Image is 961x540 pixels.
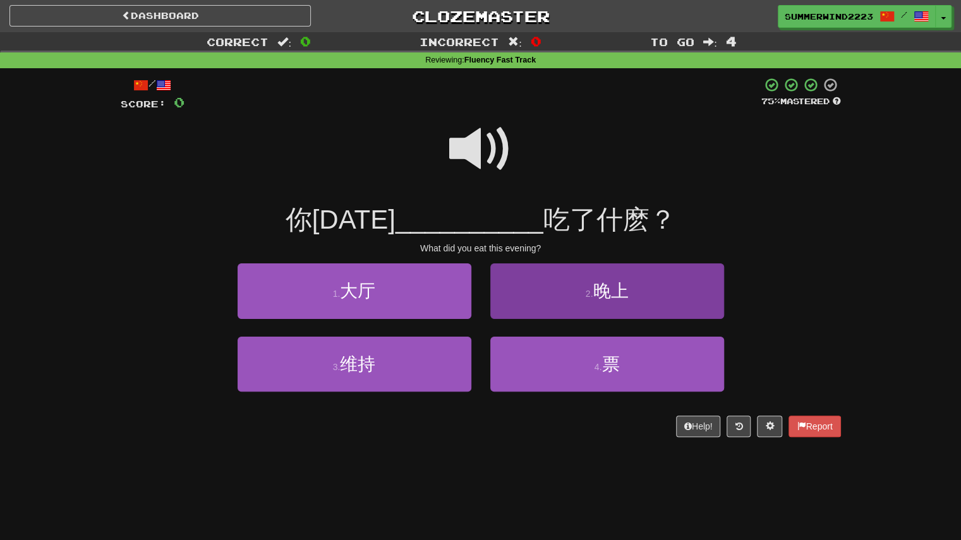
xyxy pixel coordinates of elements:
[333,289,341,299] small: 1 .
[586,289,593,299] small: 2 .
[121,242,841,255] div: What did you eat this evening?
[508,37,522,47] span: :
[490,337,724,392] button: 4.票
[238,337,471,392] button: 3.维持
[789,416,840,437] button: Report
[300,33,311,49] span: 0
[464,56,536,64] strong: Fluency Fast Track
[595,362,602,372] small: 4 .
[531,33,541,49] span: 0
[121,77,184,93] div: /
[726,33,737,49] span: 4
[340,281,375,301] span: 大厅
[286,205,396,234] span: 你[DATE]
[601,354,619,374] span: 票
[174,94,184,110] span: 0
[676,416,721,437] button: Help!
[785,11,873,22] span: SummerWind2223
[490,263,724,318] button: 2.晚上
[396,205,543,234] span: __________
[420,35,499,48] span: Incorrect
[543,205,675,234] span: 吃了什麽？
[727,416,751,437] button: Round history (alt+y)
[761,96,780,106] span: 75 %
[650,35,694,48] span: To go
[207,35,269,48] span: Correct
[277,37,291,47] span: :
[9,5,311,27] a: Dashboard
[593,281,628,301] span: 晚上
[121,99,166,109] span: Score:
[901,10,907,19] span: /
[330,5,631,27] a: Clozemaster
[238,263,471,318] button: 1.大厅
[703,37,717,47] span: :
[778,5,936,28] a: SummerWind2223 /
[340,354,375,374] span: 维持
[333,362,341,372] small: 3 .
[761,96,841,107] div: Mastered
